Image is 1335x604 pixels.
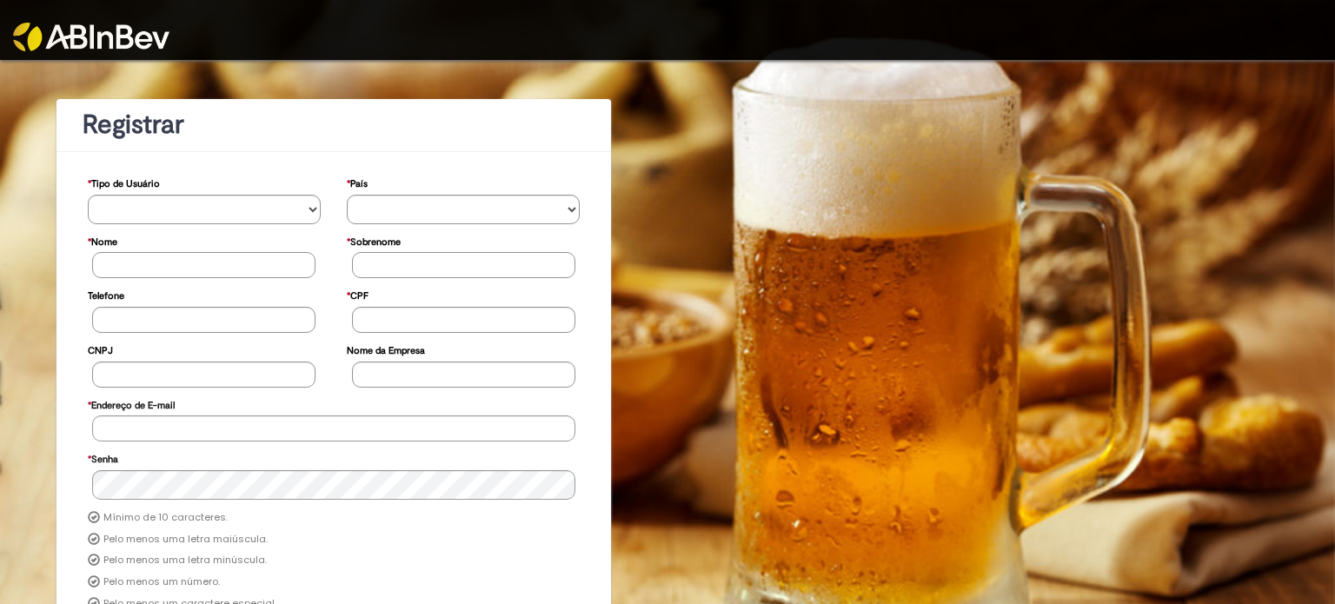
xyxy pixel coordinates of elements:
img: ABInbev-white.png [13,23,169,51]
label: País [347,169,368,195]
label: Telefone [88,282,124,307]
label: Mínimo de 10 caracteres. [103,511,228,525]
label: Pelo menos um número. [103,575,220,589]
label: Pelo menos uma letra minúscula. [103,554,267,567]
label: Senha [88,445,118,470]
label: Endereço de E-mail [88,391,175,416]
label: Nome [88,228,117,253]
label: Pelo menos uma letra maiúscula. [103,533,268,547]
h1: Registrar [83,110,585,139]
label: Tipo de Usuário [88,169,160,195]
label: CNPJ [88,336,113,362]
label: Nome da Empresa [347,336,425,362]
label: Sobrenome [347,228,401,253]
label: CPF [347,282,369,307]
